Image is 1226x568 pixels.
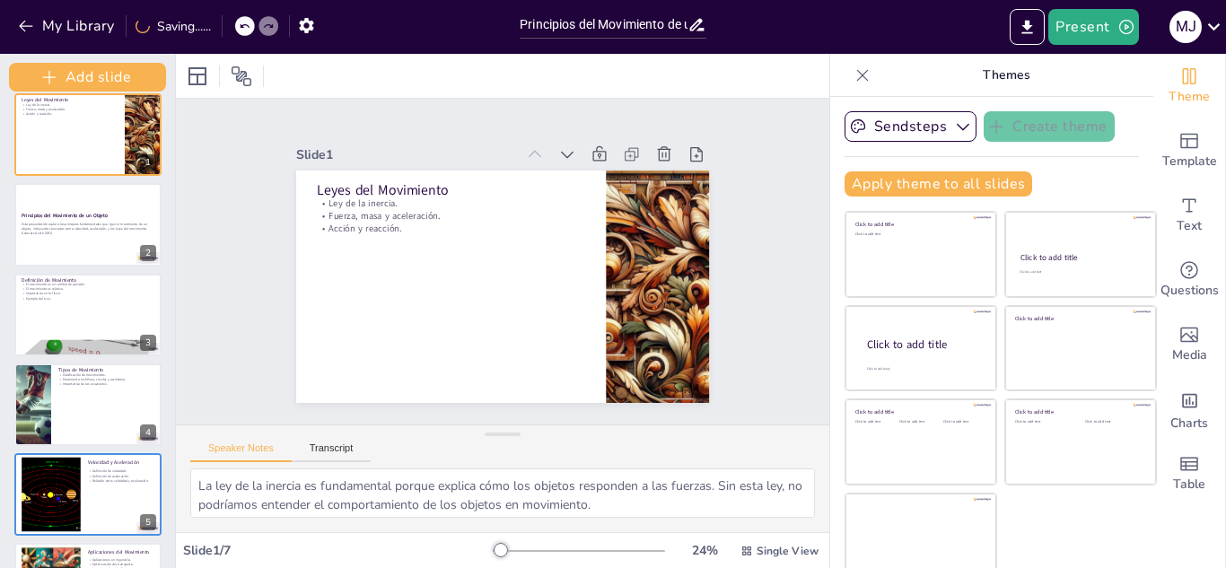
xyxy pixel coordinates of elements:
p: Importancia en la física. [22,291,154,295]
div: Saving...... [136,18,211,35]
div: 2 [14,183,162,266]
p: Fuerza, masa y aceleración. [22,107,118,111]
p: Ley de la inercia. [317,197,585,209]
p: Ley de la inercia. [22,102,118,107]
div: m j [1169,11,1202,43]
div: 3 [140,335,156,351]
button: Apply theme to all slides [845,171,1032,197]
p: Fuerza, masa y aceleración. [317,209,585,222]
p: El movimiento es relativo. [22,286,154,291]
p: Movimiento rectilíneo, circular y oscilatorio. [58,377,154,381]
div: Click to add text [943,420,984,424]
p: Aplicaciones del Movimiento [88,549,154,556]
div: Slide 1 [296,146,515,163]
div: 5 [14,453,162,536]
div: Click to add text [899,420,940,424]
p: Optimización del transporte. [88,562,154,566]
button: Present [1048,9,1138,45]
button: My Library [13,12,122,40]
button: Sendsteps [845,111,976,142]
p: El movimiento es un cambio de posición. [22,282,154,286]
p: Ejemplo del tren. [22,295,154,300]
p: Velocidad y Aceleración [88,459,154,467]
p: Esta presentación explora los principios fundamentales que rigen el movimiento de un objeto, incl... [22,222,154,231]
div: Get real-time input from your audience [1153,248,1225,312]
p: Importancia de las ecuaciones. [58,381,154,386]
div: 24 % [683,542,726,559]
div: Click to add title [855,408,984,415]
p: Leyes del Movimiento [317,180,585,199]
strong: Principios del Movimiento de un Objeto [22,213,108,219]
p: Generated with [URL] [22,231,154,235]
div: Add ready made slides [1153,118,1225,183]
div: Slide 1 / 7 [183,542,493,559]
div: Click to add title [867,337,982,353]
div: 1 [14,93,162,176]
div: Add charts and graphs [1153,377,1225,441]
p: Acción y reacción. [317,223,585,235]
div: 1 [140,154,156,170]
button: m j [1169,9,1202,45]
span: Charts [1170,414,1208,433]
span: Template [1162,152,1217,171]
div: Layout [183,62,212,91]
div: Click to add text [855,232,984,237]
div: Click to add body [867,367,980,371]
div: Click to add text [1015,420,1072,424]
span: Questions [1160,281,1219,301]
p: Clasificación de movimientos. [58,372,154,377]
button: Transcript [292,442,372,462]
p: Definición de Movimiento [22,276,154,284]
textarea: La ley de la inercia es fundamental porque explica cómo los objetos responden a las fuerzas. Sin ... [190,468,815,518]
p: Aplicaciones en ingeniería. [88,557,154,562]
button: Speaker Notes [190,442,292,462]
span: Single View [757,544,819,558]
div: Click to add title [1015,408,1143,415]
span: Media [1172,345,1207,365]
button: Export to PowerPoint [1010,9,1045,45]
div: Add a table [1153,441,1225,506]
p: Definición de aceleración. [88,474,154,478]
button: Create theme [984,111,1115,142]
div: 5 [140,514,156,530]
button: Add slide [9,63,166,92]
p: Definición de velocidad. [88,469,154,474]
div: Click to add text [1085,420,1142,424]
input: Insert title [520,12,687,38]
span: Position [231,66,252,87]
div: 4 [14,363,162,446]
div: Add text boxes [1153,183,1225,248]
div: Change the overall theme [1153,54,1225,118]
div: 4 [140,424,156,441]
div: Click to add title [1020,252,1140,263]
p: Acción y reacción. [22,112,118,117]
p: Leyes del Movimiento [22,97,118,104]
span: Theme [1169,87,1210,107]
div: Add images, graphics, shapes or video [1153,312,1225,377]
p: Tipos de Movimiento [58,367,154,374]
span: Text [1177,216,1202,236]
div: 3 [14,274,162,356]
div: Click to add title [1015,314,1143,321]
div: 2 [140,245,156,261]
span: Table [1173,475,1205,494]
p: Themes [877,54,1135,97]
div: Click to add text [1020,270,1139,275]
div: Click to add title [855,221,984,228]
div: Click to add text [855,420,896,424]
p: Relación entre velocidad y aceleración. [88,478,154,483]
